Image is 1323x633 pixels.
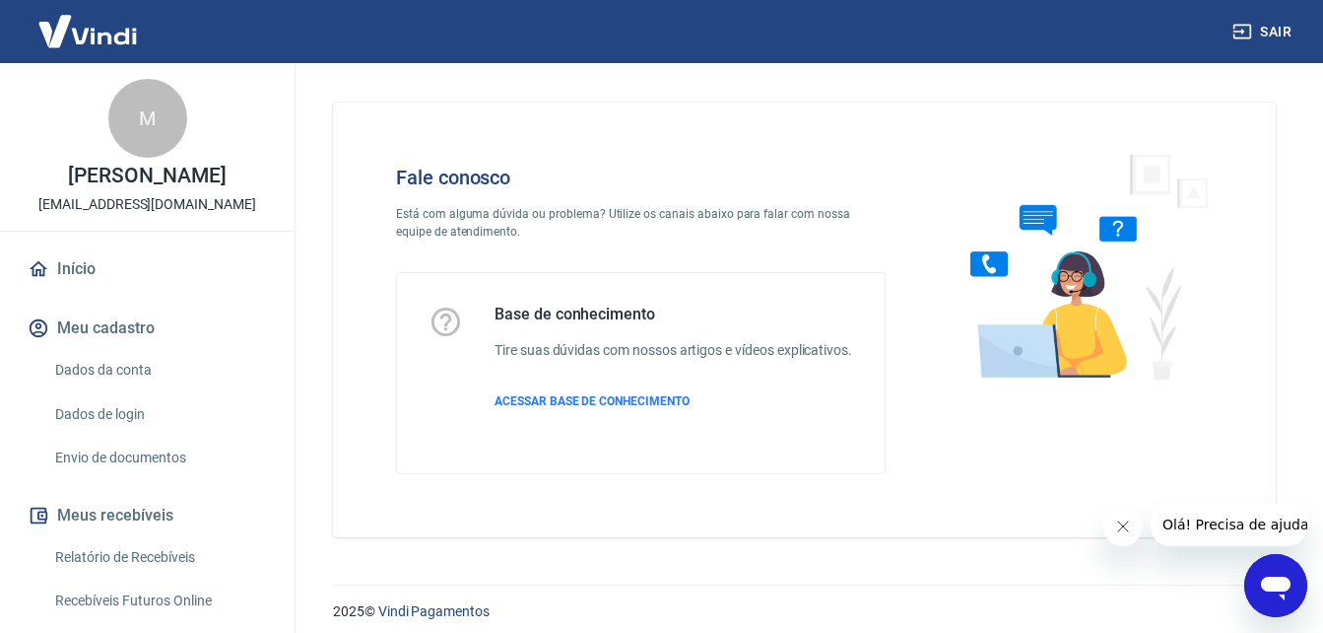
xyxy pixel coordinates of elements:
[68,166,226,186] p: [PERSON_NAME]
[24,247,271,291] a: Início
[47,438,271,478] a: Envio de documentos
[333,601,1276,622] p: 2025 ©
[24,494,271,537] button: Meus recebíveis
[495,340,852,361] h6: Tire suas dúvidas com nossos artigos e vídeos explicativos.
[47,581,271,621] a: Recebíveis Futuros Online
[1244,554,1307,617] iframe: Botão para abrir a janela de mensagens
[495,305,852,324] h5: Base de conhecimento
[495,392,852,410] a: ACESSAR BASE DE CONHECIMENTO
[1151,503,1307,546] iframe: Mensagem da empresa
[47,350,271,390] a: Dados da conta
[1228,14,1299,50] button: Sair
[1103,507,1143,546] iframe: Fechar mensagem
[47,537,271,578] a: Relatório de Recebíveis
[12,14,165,30] span: Olá! Precisa de ajuda?
[24,1,152,61] img: Vindi
[495,394,690,408] span: ACESSAR BASE DE CONHECIMENTO
[378,603,490,619] a: Vindi Pagamentos
[47,394,271,435] a: Dados de login
[108,79,187,158] div: M
[396,205,886,241] p: Está com alguma dúvida ou problema? Utilize os canais abaixo para falar com nossa equipe de atend...
[396,166,886,189] h4: Fale conosco
[38,194,256,215] p: [EMAIL_ADDRESS][DOMAIN_NAME]
[24,307,271,350] button: Meu cadastro
[931,134,1230,397] img: Fale conosco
